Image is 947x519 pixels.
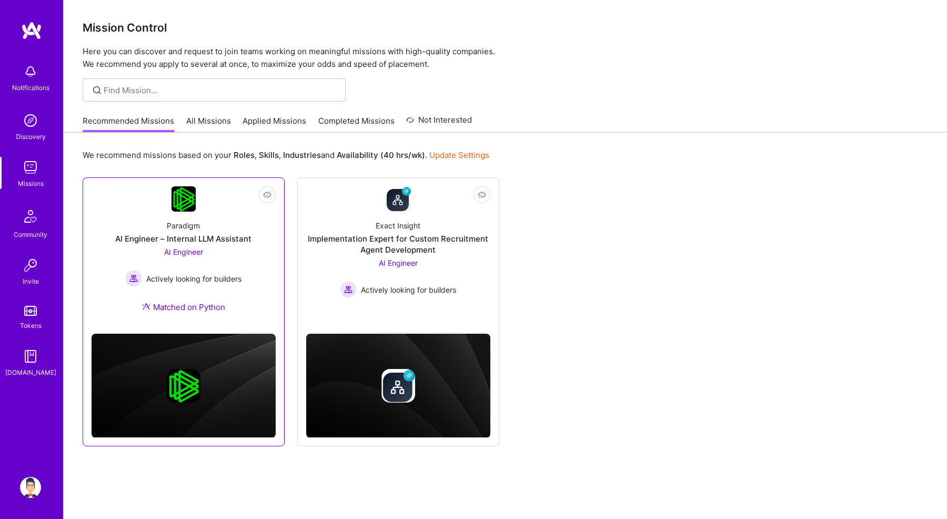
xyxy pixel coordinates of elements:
a: All Missions [186,115,231,133]
img: bell [20,61,41,82]
img: Company logo [381,369,415,403]
img: cover [92,334,276,438]
img: Actively looking for builders [340,281,357,298]
img: Company logo [167,369,200,403]
img: User Avatar [20,477,41,498]
div: Implementation Expert for Custom Recruitment Agent Development [306,233,490,255]
img: logo [21,21,42,40]
b: Roles [234,150,255,160]
div: Tokens [20,320,42,331]
div: Exact Insight [376,220,420,231]
input: Find Mission... [104,85,338,96]
span: AI Engineer [164,247,203,256]
img: discovery [20,110,41,131]
span: Actively looking for builders [361,284,456,295]
img: Company Logo [172,186,196,212]
img: guide book [20,346,41,367]
b: Availability (40 hrs/wk) [337,150,425,160]
a: Recommended Missions [83,115,174,133]
img: Company Logo [386,186,411,212]
img: cover [306,334,490,438]
i: icon EyeClosed [478,191,486,199]
img: tokens [24,306,37,316]
img: Community [18,204,43,229]
a: Not Interested [406,114,472,133]
div: Community [14,229,47,240]
p: We recommend missions based on your , , and . [83,149,489,161]
div: Invite [23,276,39,287]
img: Invite [20,255,41,276]
div: AI Engineer – Internal LLM Assistant [115,233,251,244]
span: Actively looking for builders [146,273,241,284]
a: Completed Missions [318,115,395,133]
a: Company LogoExact InsightImplementation Expert for Custom Recruitment Agent DevelopmentAI Enginee... [306,186,490,307]
span: AI Engineer [379,258,418,267]
p: Here you can discover and request to join teams working on meaningful missions with high-quality ... [83,45,928,71]
img: teamwork [20,157,41,178]
div: Missions [18,178,44,189]
a: Company LogoParadigmAI Engineer – Internal LLM AssistantAI Engineer Actively looking for builders... [92,186,276,325]
i: icon EyeClosed [263,191,271,199]
img: Actively looking for builders [125,270,142,287]
h3: Mission Control [83,21,928,34]
div: Matched on Python [142,302,225,313]
a: User Avatar [17,477,44,498]
div: Discovery [16,131,46,142]
i: icon SearchGrey [91,84,103,96]
div: Notifications [12,82,49,93]
b: Industries [283,150,321,160]
a: Update Settings [429,150,489,160]
a: Applied Missions [243,115,306,133]
img: Ateam Purple Icon [142,302,150,311]
div: [DOMAIN_NAME] [5,367,56,378]
div: Paradigm [167,220,200,231]
b: Skills [259,150,279,160]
